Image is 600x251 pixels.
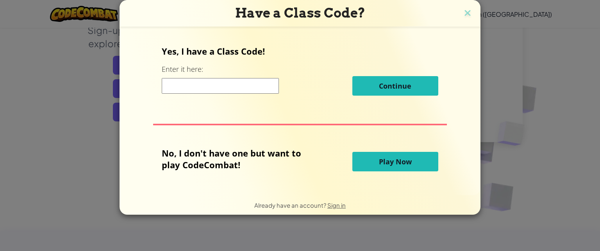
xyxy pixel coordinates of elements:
[462,8,473,20] img: close icon
[352,152,438,171] button: Play Now
[327,201,346,209] a: Sign in
[235,5,365,21] span: Have a Class Code?
[379,157,412,166] span: Play Now
[162,64,203,74] label: Enter it here:
[162,45,438,57] p: Yes, I have a Class Code!
[352,76,438,96] button: Continue
[162,147,313,171] p: No, I don't have one but want to play CodeCombat!
[254,201,327,209] span: Already have an account?
[379,81,411,91] span: Continue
